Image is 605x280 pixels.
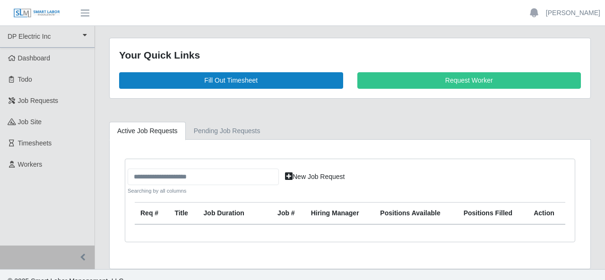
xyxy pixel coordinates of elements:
[18,97,59,104] span: Job Requests
[357,72,581,89] a: Request Worker
[272,203,305,225] th: Job #
[119,72,343,89] a: Fill Out Timesheet
[186,122,268,140] a: Pending Job Requests
[279,169,351,185] a: New Job Request
[128,187,279,195] small: Searching by all columns
[18,161,43,168] span: Workers
[546,8,600,18] a: [PERSON_NAME]
[18,139,52,147] span: Timesheets
[119,48,581,63] div: Your Quick Links
[305,203,375,225] th: Hiring Manager
[528,203,565,225] th: Action
[109,122,186,140] a: Active Job Requests
[169,203,198,225] th: Title
[458,203,528,225] th: Positions Filled
[18,118,42,126] span: job site
[13,8,60,18] img: SLM Logo
[18,54,51,62] span: Dashboard
[135,203,169,225] th: Req #
[374,203,458,225] th: Positions Available
[198,203,259,225] th: Job Duration
[18,76,32,83] span: Todo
